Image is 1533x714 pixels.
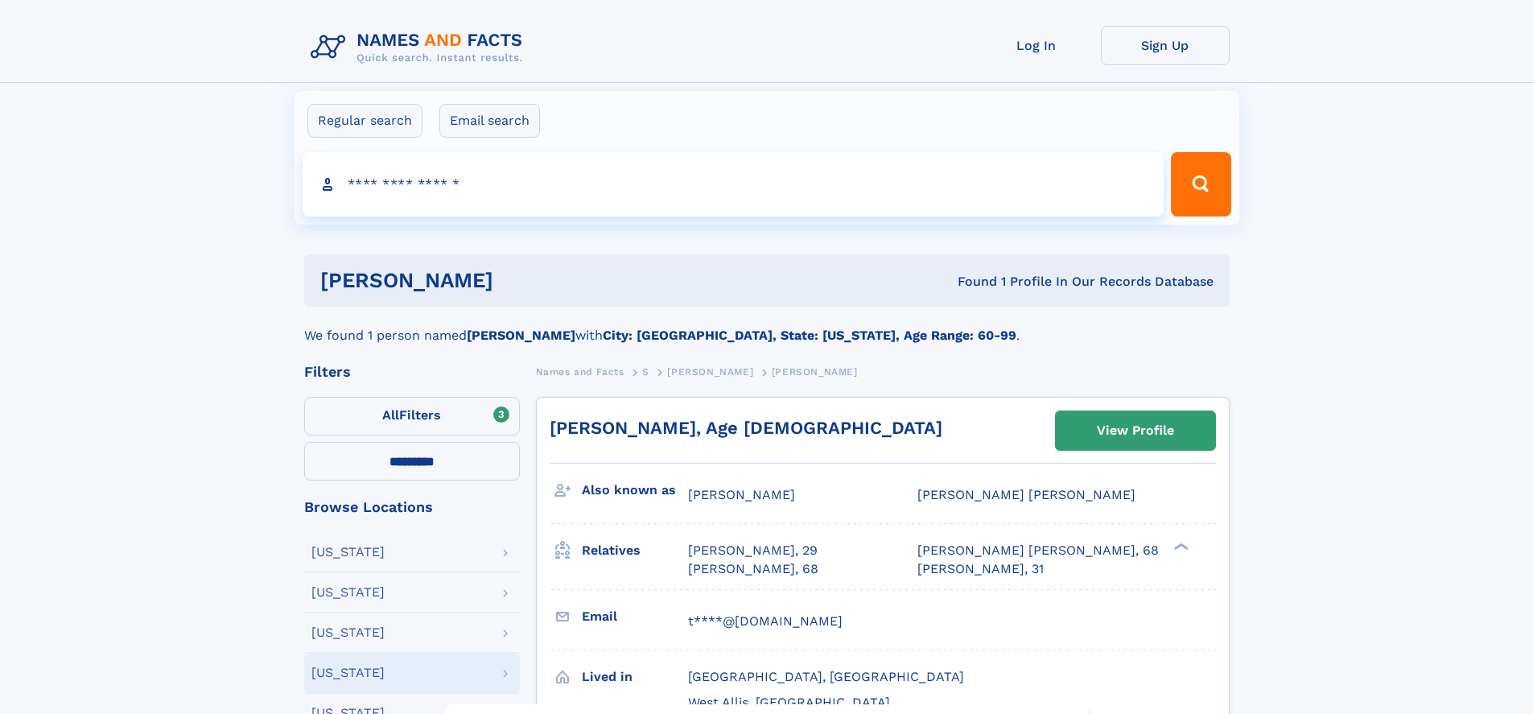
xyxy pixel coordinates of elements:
[917,560,1044,578] a: [PERSON_NAME], 31
[582,603,688,630] h3: Email
[382,407,399,423] span: All
[1097,412,1174,449] div: View Profile
[688,695,890,710] span: West Allis, [GEOGRAPHIC_DATA]
[667,361,753,382] a: [PERSON_NAME]
[1171,152,1230,217] button: Search Button
[972,26,1101,65] a: Log In
[582,537,688,564] h3: Relatives
[642,366,649,378] span: S
[304,307,1230,345] div: We found 1 person named with .
[1101,26,1230,65] a: Sign Up
[667,366,753,378] span: [PERSON_NAME]
[688,669,964,684] span: [GEOGRAPHIC_DATA], [GEOGRAPHIC_DATA]
[725,273,1214,291] div: Found 1 Profile In Our Records Database
[311,626,385,639] div: [US_STATE]
[688,542,818,559] a: [PERSON_NAME], 29
[1056,411,1215,450] a: View Profile
[304,397,520,435] label: Filters
[311,586,385,599] div: [US_STATE]
[320,270,726,291] h1: [PERSON_NAME]
[303,152,1164,217] input: search input
[582,477,688,504] h3: Also known as
[467,328,575,343] b: [PERSON_NAME]
[603,328,1016,343] b: City: [GEOGRAPHIC_DATA], State: [US_STATE], Age Range: 60-99
[582,663,688,691] h3: Lived in
[917,542,1159,559] a: [PERSON_NAME] [PERSON_NAME], 68
[304,26,536,69] img: Logo Names and Facts
[536,361,624,382] a: Names and Facts
[642,361,649,382] a: S
[307,104,422,138] label: Regular search
[304,500,520,514] div: Browse Locations
[772,366,858,378] span: [PERSON_NAME]
[1170,542,1189,552] div: ❯
[311,546,385,559] div: [US_STATE]
[439,104,540,138] label: Email search
[917,487,1135,502] span: [PERSON_NAME] [PERSON_NAME]
[688,560,818,578] a: [PERSON_NAME], 68
[311,667,385,679] div: [US_STATE]
[688,487,795,502] span: [PERSON_NAME]
[550,418,942,438] a: [PERSON_NAME], Age [DEMOGRAPHIC_DATA]
[304,365,520,379] div: Filters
